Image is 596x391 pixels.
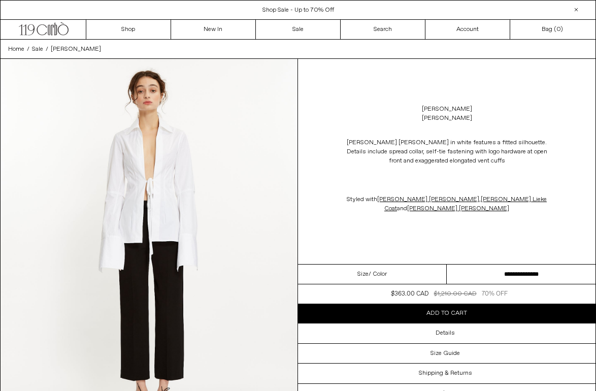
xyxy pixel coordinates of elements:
[425,20,510,39] a: Account
[347,139,547,165] span: [PERSON_NAME] [PERSON_NAME] in white features a fitted silhouette. Details include spread collar,...
[347,195,547,213] span: Styled with , and
[391,289,428,299] div: $363.00 CAD
[357,270,369,279] span: Size
[510,20,595,39] a: Bag ()
[431,350,460,357] h3: Size Guide
[426,309,467,317] span: Add to cart
[46,45,48,54] span: /
[262,6,334,14] a: Shop Sale - Up to 70% Off
[8,45,24,54] a: Home
[256,20,341,39] a: Sale
[86,20,171,39] a: Shop
[377,195,479,204] a: [PERSON_NAME] [PERSON_NAME]
[436,330,455,337] h3: Details
[422,114,472,123] div: [PERSON_NAME]
[422,105,472,114] a: [PERSON_NAME]
[51,45,101,54] a: [PERSON_NAME]
[434,289,477,299] div: $1,210.00 CAD
[556,25,560,34] span: 0
[171,20,256,39] a: New In
[556,25,563,34] span: )
[419,370,472,377] h3: Shipping & Returns
[482,289,508,299] div: 70% OFF
[369,270,387,279] span: / Color
[27,45,29,54] span: /
[407,205,509,213] a: [PERSON_NAME] [PERSON_NAME]
[341,20,425,39] a: Search
[32,45,43,54] a: Sale
[32,45,43,53] span: Sale
[51,45,101,53] span: [PERSON_NAME]
[8,45,24,53] span: Home
[298,304,595,323] button: Add to cart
